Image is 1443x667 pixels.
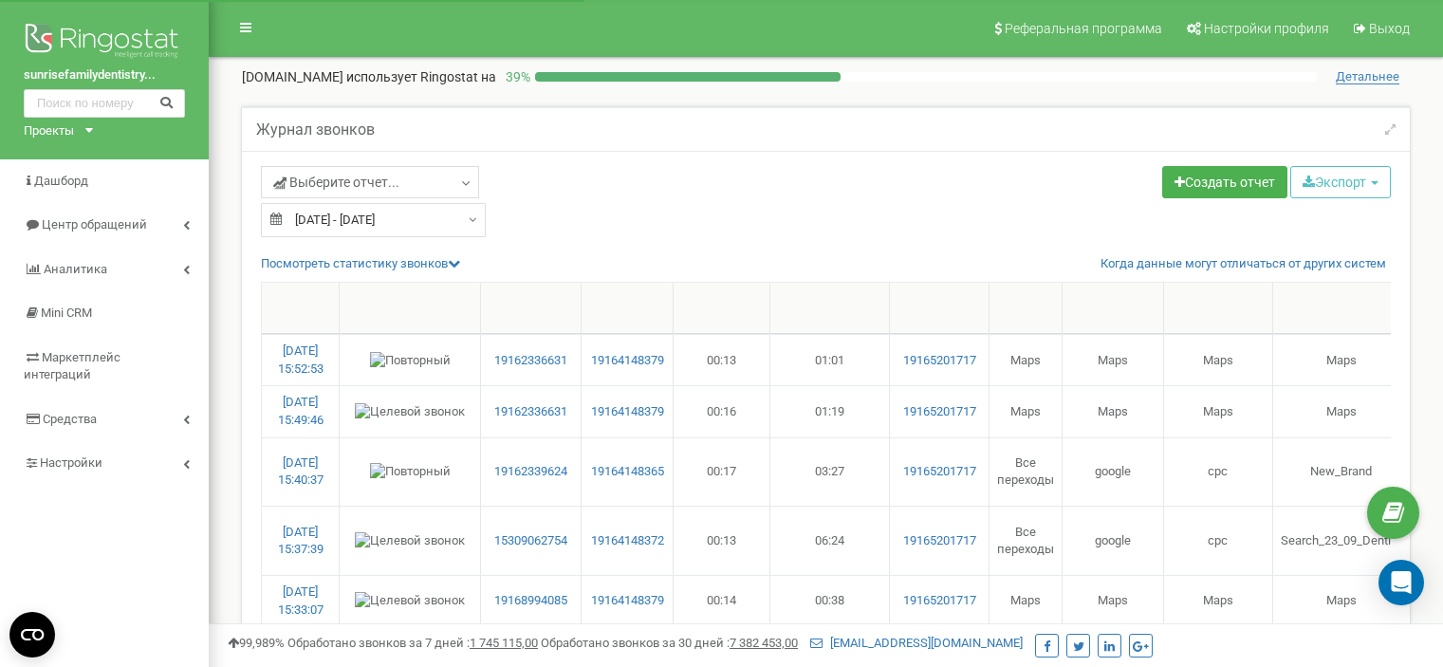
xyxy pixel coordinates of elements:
img: Ringostat logo [24,19,185,66]
td: 00:38 [770,575,891,626]
td: Maps [1063,575,1164,626]
span: использует Ringostat на [346,69,496,84]
a: [DATE] 15:49:46 [278,395,324,427]
h5: Журнал звонков [256,121,375,139]
u: 7 382 453,00 [730,636,798,650]
img: Целевой звонок [355,403,465,421]
u: 1 745 115,00 [470,636,538,650]
td: cpc [1164,437,1273,507]
td: Maps [1164,575,1273,626]
a: [DATE] 15:37:39 [278,525,324,557]
td: Все переходы [990,437,1063,507]
a: Выберите отчет... [261,166,479,198]
a: Когда данные могут отличаться от других систем [1101,255,1386,273]
a: [DATE] 15:52:53 [278,343,324,376]
button: Экспорт [1290,166,1391,198]
a: 19165201717 [897,592,980,610]
a: 19164148379 [589,403,665,421]
a: 19164148379 [589,352,665,370]
a: 19164148365 [589,463,665,481]
span: Обработано звонков за 30 дней : [541,636,798,650]
button: Open CMP widget [9,612,55,658]
img: Повторный [370,352,451,370]
span: Обработано звонков за 7 дней : [287,636,538,650]
div: Проекты [24,122,74,140]
td: Maps [1164,385,1273,436]
td: Maps [1273,385,1411,436]
td: google [1063,506,1164,575]
td: 01:19 [770,385,891,436]
span: Маркетплейс интеграций [24,350,120,382]
td: Search_23_09_Dentist [1273,506,1411,575]
td: 00:14 [674,575,770,626]
span: 99,989% [228,636,285,650]
span: Центр обращений [42,217,147,232]
td: 03:27 [770,437,891,507]
a: sunrisefamilydentistry... [24,66,185,84]
a: 15309062754 [489,532,573,550]
a: 19165201717 [897,463,980,481]
span: Настройки профиля [1204,21,1329,36]
a: 19162339624 [489,463,573,481]
td: Maps [1273,334,1411,385]
a: [DATE] 15:33:07 [278,584,324,617]
a: 19165201717 [897,403,980,421]
a: 19165201717 [897,352,980,370]
td: 06:24 [770,506,891,575]
a: Посмотреть cтатистику звонков [261,256,460,270]
td: 00:16 [674,385,770,436]
span: Настройки [40,455,102,470]
span: Mini CRM [41,306,92,320]
p: 39 % [496,67,535,86]
span: Реферальная программа [1005,21,1162,36]
span: Детальнее [1336,69,1399,84]
td: google [1063,437,1164,507]
a: [DATE] 15:40:37 [278,455,324,488]
img: Целевой звонок [355,532,465,550]
td: 00:17 [674,437,770,507]
a: 19164148372 [589,532,665,550]
td: New_Brand [1273,437,1411,507]
a: 19168994085 [489,592,573,610]
span: Средства [43,412,97,426]
a: 19162336631 [489,403,573,421]
a: 19164148379 [589,592,665,610]
td: Maps [1164,334,1273,385]
a: [EMAIL_ADDRESS][DOMAIN_NAME] [810,636,1023,650]
input: Поиск по номеру [24,89,185,118]
td: Maps [990,385,1063,436]
img: Целевой звонок [355,592,465,610]
span: Дашборд [34,174,88,188]
td: Maps [1063,385,1164,436]
td: Maps [990,334,1063,385]
a: 19165201717 [897,532,980,550]
td: Maps [1273,575,1411,626]
span: Выход [1369,21,1410,36]
td: 00:13 [674,334,770,385]
img: Повторный [370,463,451,481]
td: 01:01 [770,334,891,385]
div: Open Intercom Messenger [1378,560,1424,605]
a: 19162336631 [489,352,573,370]
span: Выберите отчет... [273,173,399,192]
td: Maps [990,575,1063,626]
p: [DOMAIN_NAME] [242,67,496,86]
td: Maps [1063,334,1164,385]
span: Аналитика [44,262,107,276]
td: Все переходы [990,506,1063,575]
td: cpc [1164,506,1273,575]
td: 00:13 [674,506,770,575]
a: Создать отчет [1162,166,1287,198]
